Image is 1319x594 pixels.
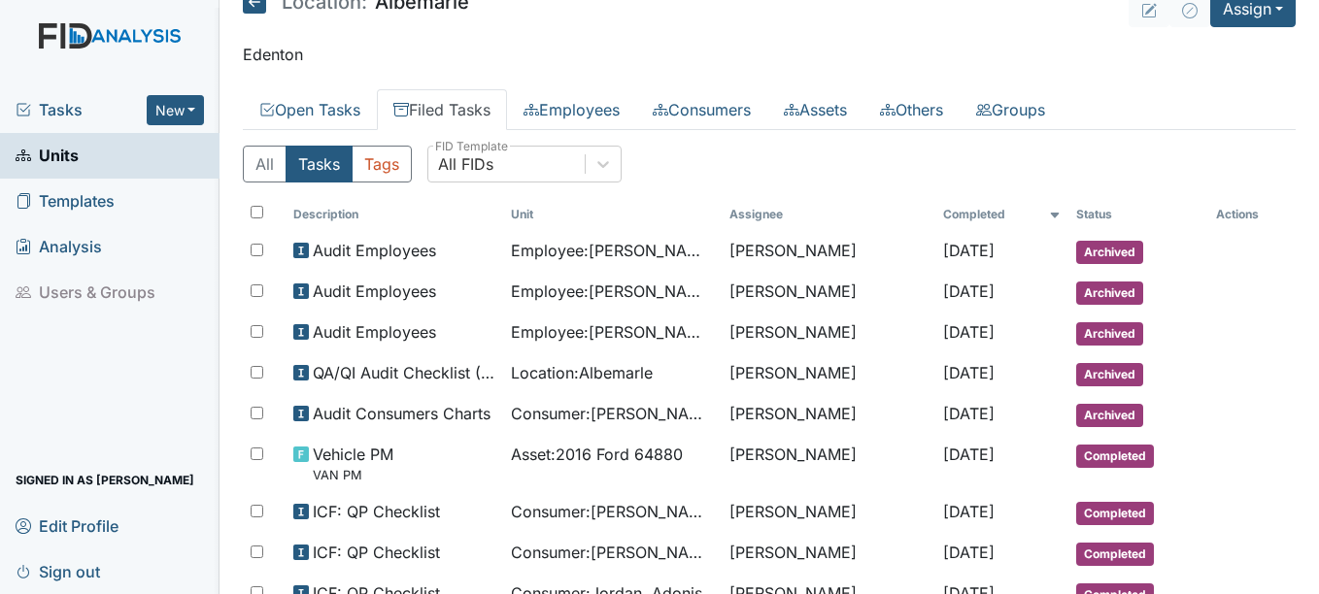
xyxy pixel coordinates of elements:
span: Employee : [PERSON_NAME] [511,320,714,344]
th: Assignee [722,198,935,231]
td: [PERSON_NAME] [722,353,935,394]
th: Toggle SortBy [503,198,722,231]
th: Toggle SortBy [935,198,1069,231]
span: Audit Consumers Charts [313,402,490,425]
input: Toggle All Rows Selected [251,206,263,218]
a: Others [863,89,960,130]
span: Audit Employees [313,320,436,344]
a: Filed Tasks [377,89,507,130]
p: Edenton [243,43,1296,66]
td: [PERSON_NAME] [722,231,935,272]
span: Signed in as [PERSON_NAME] [16,465,194,495]
button: New [147,95,205,125]
td: [PERSON_NAME] [722,435,935,492]
span: Completed [1076,543,1154,566]
th: Actions [1208,198,1296,231]
span: Units [16,141,79,171]
td: [PERSON_NAME] [722,492,935,533]
span: Consumer : [PERSON_NAME] [511,500,714,523]
span: Asset : 2016 Ford 64880 [511,443,683,466]
span: Consumer : [PERSON_NAME] [511,541,714,564]
span: Archived [1076,404,1143,427]
div: Type filter [243,146,412,182]
span: Audit Employees [313,239,436,262]
span: Consumer : [PERSON_NAME] [511,402,714,425]
span: Archived [1076,322,1143,346]
span: Employee : [PERSON_NAME] [511,239,714,262]
a: Groups [960,89,1062,130]
span: [DATE] [943,281,995,301]
span: Archived [1076,363,1143,386]
a: Assets [767,89,863,130]
small: VAN PM [313,466,393,484]
button: All [243,146,287,182]
span: [DATE] [943,445,995,464]
span: Employee : [PERSON_NAME] [511,280,714,303]
span: Completed [1076,502,1154,525]
span: [DATE] [943,363,995,382]
span: Archived [1076,281,1143,305]
span: QA/QI Audit Checklist (ICF) [313,361,496,384]
button: Tags [352,146,412,182]
span: Templates [16,186,115,216]
a: Employees [507,89,636,130]
span: ICF: QP Checklist [313,500,440,523]
th: Toggle SortBy [286,198,504,231]
a: Consumers [636,89,767,130]
td: [PERSON_NAME] [722,533,935,574]
span: Audit Employees [313,280,436,303]
span: [DATE] [943,322,995,342]
th: Toggle SortBy [1068,198,1208,231]
span: [DATE] [943,543,995,562]
span: Location : Albemarle [511,361,653,384]
div: All FIDs [438,152,493,176]
span: Sign out [16,556,100,586]
span: Archived [1076,241,1143,264]
span: Edit Profile [16,511,118,541]
span: Vehicle PM VAN PM [313,443,393,484]
span: ICF: QP Checklist [313,541,440,564]
span: Analysis [16,232,102,262]
td: [PERSON_NAME] [722,313,935,353]
a: Tasks [16,98,147,121]
td: [PERSON_NAME] [722,394,935,435]
td: [PERSON_NAME] [722,272,935,313]
span: [DATE] [943,502,995,521]
span: [DATE] [943,241,995,260]
button: Tasks [286,146,353,182]
a: Open Tasks [243,89,377,130]
span: Completed [1076,445,1154,468]
span: [DATE] [943,404,995,423]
